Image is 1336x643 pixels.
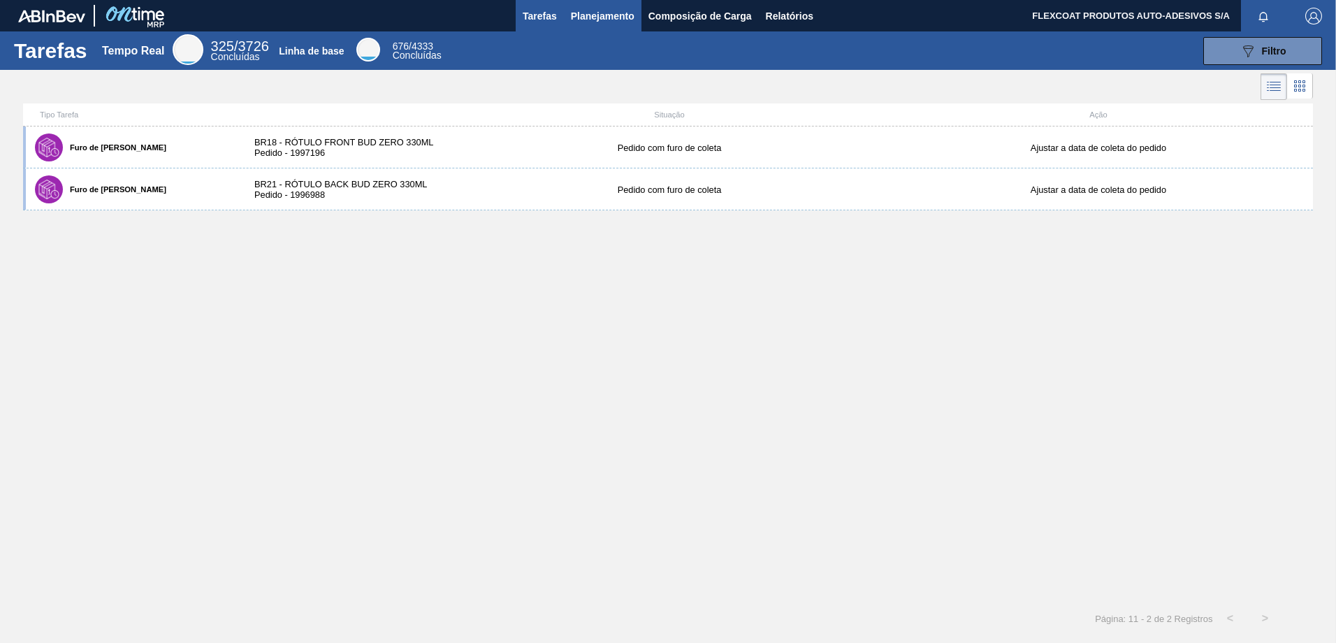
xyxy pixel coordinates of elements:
div: Ajustar a data de coleta do pedido [884,185,1313,195]
label: Furo de [PERSON_NAME] [63,143,166,152]
div: Real Time [173,34,203,65]
span: / [393,41,433,52]
div: Visão em Cards [1287,73,1313,100]
div: Linha de base [279,45,344,57]
span: Concluídas [211,51,260,62]
span: 325 [211,38,234,54]
button: Notificações [1241,6,1286,26]
span: Filtro [1262,45,1286,57]
div: Pedido com furo de coleta [455,185,884,195]
button: Filtro [1203,37,1322,65]
div: Tipo Tarefa [26,110,240,119]
div: Pedido com furo de coleta [455,143,884,153]
span: 1 - 2 de 2 Registros [1133,614,1212,624]
div: Real Time [211,41,269,62]
div: Visão em Lista [1261,73,1287,100]
button: < [1213,601,1248,636]
span: Planejamento [571,8,634,24]
div: Base Line [393,42,442,60]
span: Concluídas [393,50,442,61]
span: Página: 1 [1095,614,1133,624]
div: Base Line [356,38,380,62]
img: Logout [1305,8,1322,24]
span: 676 [393,41,409,52]
div: BR21 - RÓTULO BACK BUD ZERO 330ML Pedido - 1996988 [240,179,455,200]
div: BR18 - RÓTULO FRONT BUD ZERO 330ML Pedido - 1997196 [240,137,455,158]
span: Relatórios [766,8,813,24]
div: Tempo Real [102,45,165,57]
img: TNhmsLtSVTkK8tSr43FrP2fwEKptu5GPRR3wAAAABJRU5ErkJggg== [18,10,85,22]
span: / [211,38,269,54]
button: > [1248,601,1283,636]
label: Furo de [PERSON_NAME] [63,185,166,194]
span: Tarefas [523,8,557,24]
h1: Tarefas [14,43,87,59]
div: Ajustar a data de coleta do pedido [884,143,1313,153]
div: Situação [455,110,884,119]
span: Composição de Carga [648,8,752,24]
font: 3726 [238,38,269,54]
font: 4333 [412,41,433,52]
div: Ação [884,110,1313,119]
